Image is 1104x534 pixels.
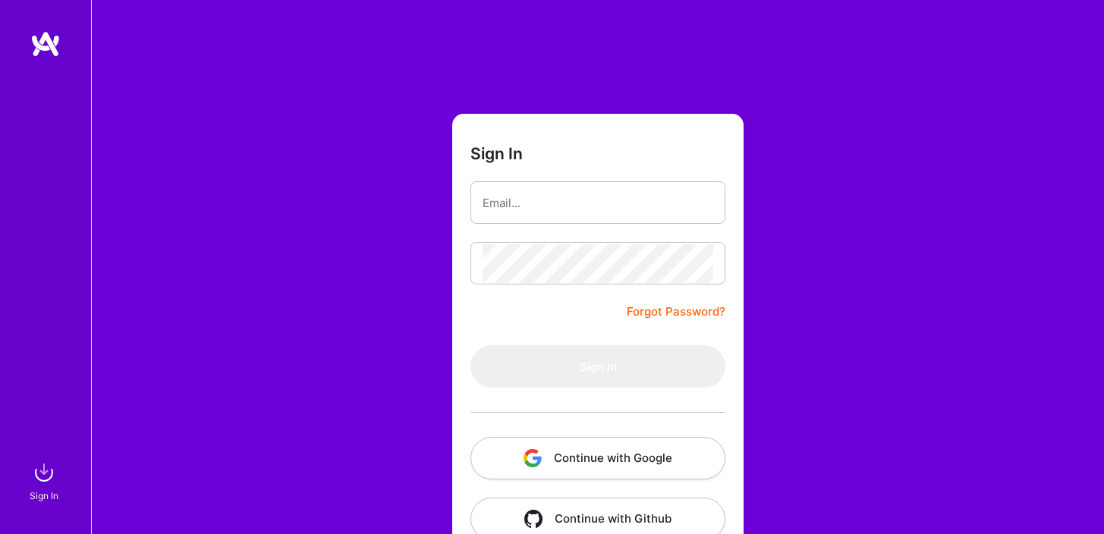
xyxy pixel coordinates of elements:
img: logo [30,30,61,58]
input: Email... [483,184,713,222]
img: icon [524,449,542,467]
img: sign in [29,457,59,488]
button: Continue with Google [470,437,725,479]
div: Sign In [30,488,58,504]
img: icon [524,510,543,528]
a: sign inSign In [32,457,59,504]
a: Forgot Password? [627,303,725,321]
button: Sign In [470,345,725,388]
h3: Sign In [470,144,523,163]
